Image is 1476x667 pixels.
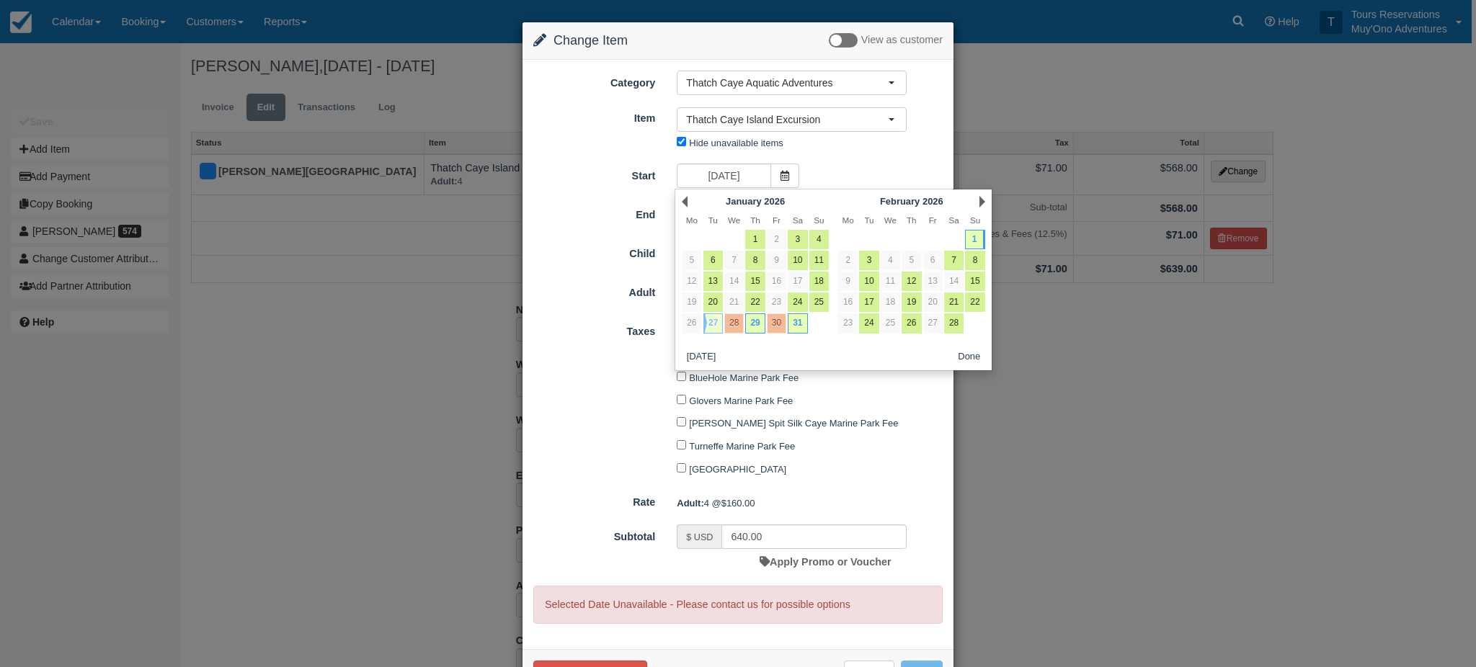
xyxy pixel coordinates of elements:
[838,251,858,270] a: 2
[682,313,701,333] a: 26
[523,280,666,300] label: Adult
[767,292,786,312] a: 23
[703,272,723,291] a: 13
[682,292,701,312] a: 19
[881,272,900,291] a: 11
[523,202,666,223] label: End
[902,272,921,291] a: 12
[979,196,985,207] a: Next
[677,498,703,509] strong: Adult
[745,313,765,333] a: 29
[686,112,888,127] span: Thatch Caye Island Excursion
[767,272,786,291] a: 16
[929,215,937,225] span: Friday
[838,272,858,291] a: 9
[553,33,628,48] span: Change Item
[809,292,829,312] a: 25
[923,272,943,291] a: 13
[944,251,964,270] a: 7
[923,251,943,270] a: 6
[523,71,666,91] label: Category
[944,272,964,291] a: 14
[948,215,959,225] span: Saturday
[880,196,920,207] span: February
[523,490,666,510] label: Rate
[965,251,984,270] a: 8
[724,272,744,291] a: 14
[944,292,964,312] a: 21
[724,313,744,333] a: 28
[881,313,900,333] a: 25
[681,349,721,367] button: [DATE]
[902,251,921,270] a: 5
[750,215,760,225] span: Thursday
[703,251,723,270] a: 6
[838,313,858,333] a: 23
[666,491,953,515] div: 4 @
[689,395,793,406] label: Glovers Marine Park Fee
[745,230,765,249] a: 1
[724,292,744,312] a: 21
[965,292,984,312] a: 22
[788,292,807,312] a: 24
[881,292,900,312] a: 18
[864,215,873,225] span: Tuesday
[686,76,888,90] span: Thatch Caye Aquatic Adventures
[922,196,943,207] span: 2026
[859,272,879,291] a: 10
[721,498,755,509] span: $160.00
[686,532,713,542] small: $ USD
[902,292,921,312] a: 19
[764,196,785,207] span: 2026
[523,524,666,545] label: Subtotal
[907,215,917,225] span: Thursday
[859,251,879,270] a: 3
[677,107,907,132] button: Thatch Caye Island Excursion
[814,215,824,225] span: Sunday
[686,215,698,225] span: Monday
[788,230,807,249] a: 3
[745,251,765,270] a: 8
[689,441,795,452] label: Turneffe Marine Park Fee
[689,138,783,148] label: Hide unavailable items
[523,106,666,126] label: Item
[689,464,786,475] label: [GEOGRAPHIC_DATA]
[767,230,786,249] a: 2
[953,349,987,367] button: Done
[842,215,853,225] span: Monday
[884,215,897,225] span: Wednesday
[970,215,980,225] span: Sunday
[689,418,898,429] label: [PERSON_NAME] Spit Silk Caye Marine Park Fee
[533,586,943,624] p: Selected Date Unavailable - Please contact us for possible options
[760,556,891,568] a: Apply Promo or Voucher
[923,292,943,312] a: 20
[902,313,921,333] a: 26
[523,319,666,339] label: Taxes
[944,313,964,333] a: 28
[861,35,943,46] span: View as customer
[788,313,807,333] a: 31
[682,272,701,291] a: 12
[881,251,900,270] a: 4
[793,215,803,225] span: Saturday
[682,196,688,207] a: Prev
[923,313,943,333] a: 27
[728,215,740,225] span: Wednesday
[677,71,907,95] button: Thatch Caye Aquatic Adventures
[724,251,744,270] a: 7
[809,251,829,270] a: 11
[838,292,858,312] a: 16
[767,251,786,270] a: 9
[745,272,765,291] a: 15
[788,272,807,291] a: 17
[809,272,829,291] a: 18
[745,292,765,312] a: 22
[708,215,718,225] span: Tuesday
[965,230,984,249] a: 1
[703,313,723,333] a: 27
[703,292,723,312] a: 20
[788,251,807,270] a: 10
[859,292,879,312] a: 17
[859,313,879,333] a: 24
[523,241,666,261] label: Child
